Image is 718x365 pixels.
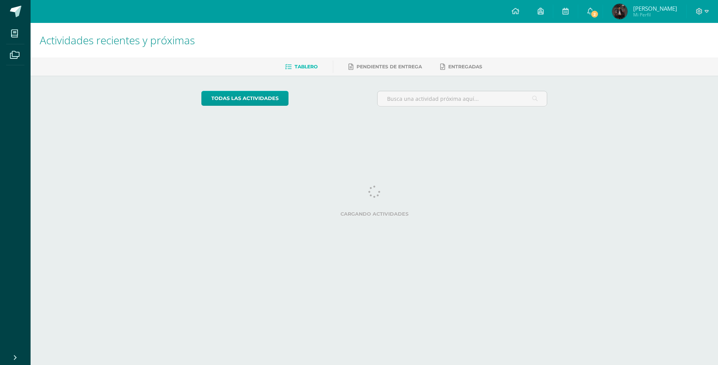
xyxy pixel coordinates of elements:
a: todas las Actividades [201,91,288,106]
span: Mi Perfil [633,11,677,18]
label: Cargando actividades [201,211,547,217]
img: 884120ebebb8206990ae697b943f25cf.png [612,4,627,19]
a: Tablero [285,61,318,73]
a: Entregadas [440,61,482,73]
span: 2 [590,10,599,18]
input: Busca una actividad próxima aquí... [378,91,547,106]
span: Actividades recientes y próximas [40,33,195,47]
span: Pendientes de entrega [357,64,422,69]
span: [PERSON_NAME] [633,5,677,12]
span: Entregadas [448,64,482,69]
span: Tablero [295,64,318,69]
a: Pendientes de entrega [348,61,422,73]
